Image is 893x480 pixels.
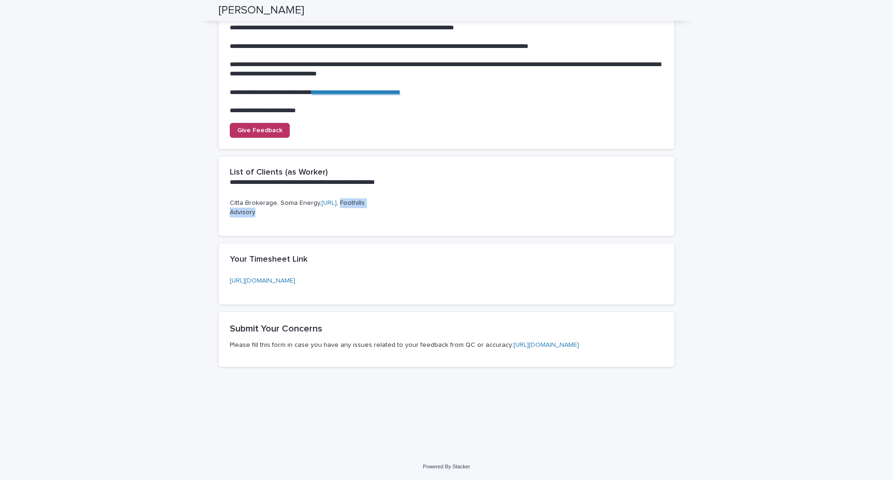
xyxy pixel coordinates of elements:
[237,127,282,134] span: Give Feedback
[513,342,579,348] a: [URL][DOMAIN_NAME]
[230,255,307,265] h2: Your Timesheet Link
[230,198,367,218] p: Citta Brokerage, Soma Energy, , Foothills Advisory
[230,123,290,138] a: Give Feedback
[230,277,295,284] a: [URL][DOMAIN_NAME]
[230,168,328,178] h2: List of Clients (as Worker)
[230,323,663,334] h2: Submit Your Concerns
[321,200,337,206] a: [URL]
[230,341,663,349] p: Please fill this form in case you have any issues related to your feedback from QC or accuracy:
[219,4,304,17] h2: [PERSON_NAME]
[423,464,470,469] a: Powered By Stacker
